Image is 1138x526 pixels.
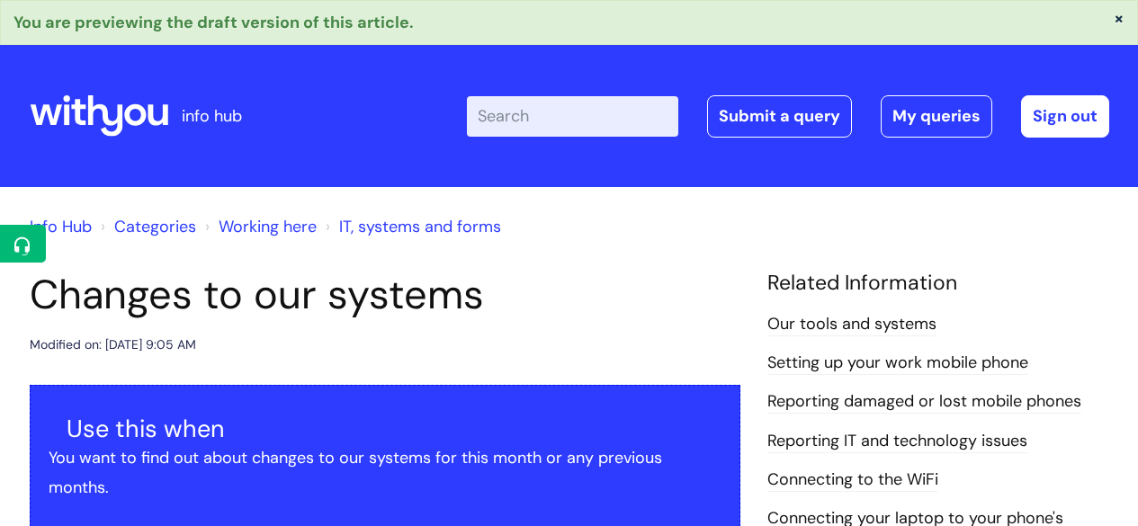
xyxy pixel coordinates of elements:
a: Reporting IT and technology issues [767,430,1027,453]
h1: Changes to our systems [30,271,740,319]
a: Info Hub [30,216,92,237]
a: Submit a query [707,95,852,137]
a: My queries [881,95,992,137]
a: Working here [219,216,317,237]
div: | - [467,95,1109,137]
p: You want to find out about changes to our systems for this month or any previous months. [49,443,721,502]
a: Reporting damaged or lost mobile phones [767,390,1081,414]
li: IT, systems and forms [321,212,501,241]
a: IT, systems and forms [339,216,501,237]
a: Our tools and systems [767,313,936,336]
button: × [1114,10,1125,26]
h4: Related Information [767,271,1109,296]
div: Modified on: [DATE] 9:05 AM [30,334,196,356]
input: Search [467,96,678,136]
a: Categories [114,216,196,237]
a: Connecting to the WiFi [767,468,938,492]
h3: Use this when [67,415,721,443]
li: Working here [201,212,317,241]
a: Sign out [1021,95,1109,137]
p: info hub [182,102,242,130]
a: Setting up your work mobile phone [767,352,1028,375]
li: Solution home [96,212,196,241]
